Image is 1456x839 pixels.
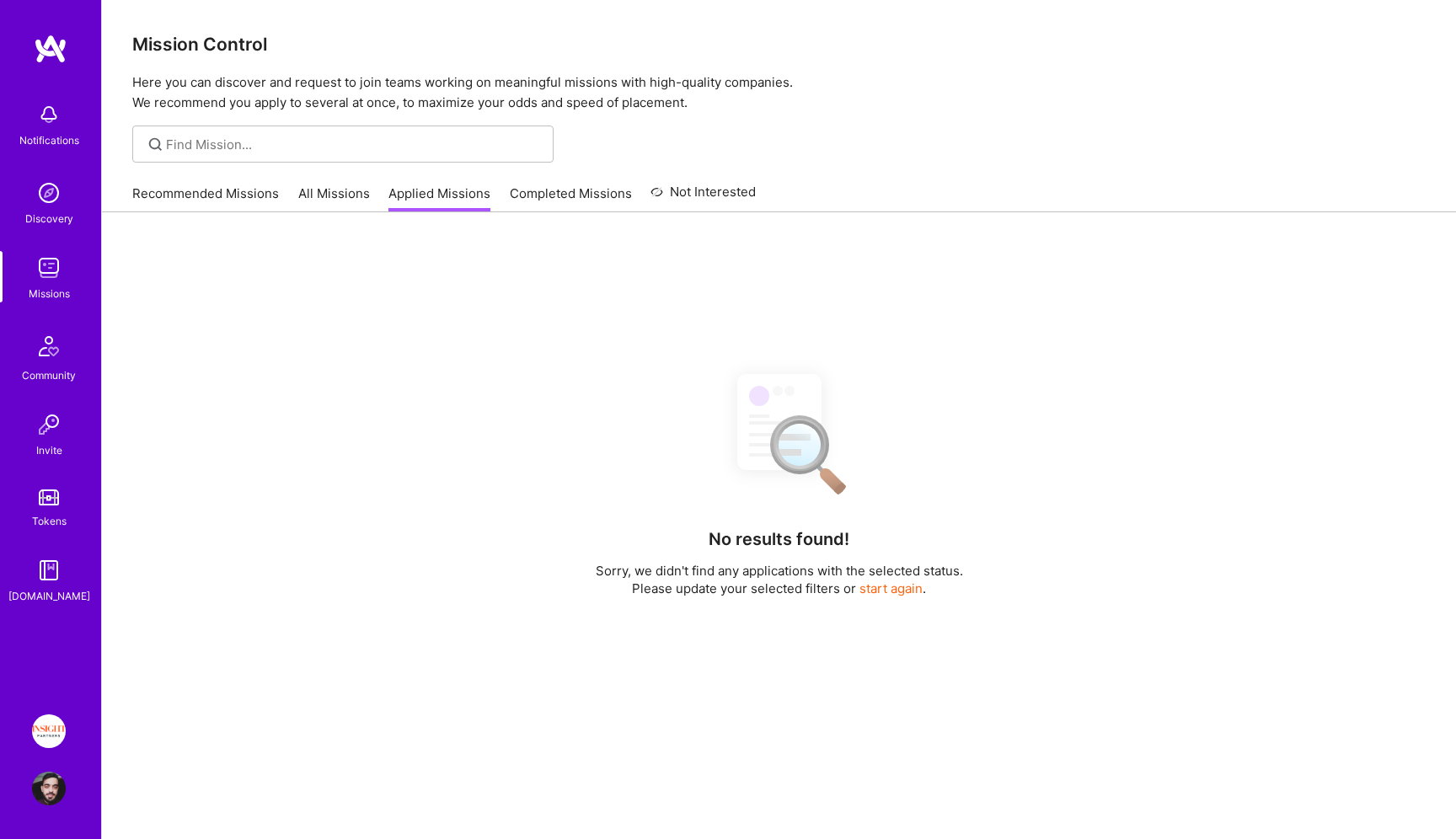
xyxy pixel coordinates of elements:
[32,408,66,441] img: Invite
[29,285,70,302] div: Missions
[132,184,279,212] a: Recommended Missions
[859,580,923,597] button: start again
[132,34,1426,55] h3: Mission Control
[36,441,62,459] div: Invite
[510,184,632,212] a: Completed Missions
[8,587,90,605] div: [DOMAIN_NAME]
[298,184,370,212] a: All Missions
[22,366,76,384] div: Community
[596,580,963,597] p: Please update your selected filters or .
[32,98,66,131] img: bell
[146,135,165,154] i: icon SearchGrey
[32,714,66,748] img: Insight Partners: Data & AI - Sourcing
[32,176,66,210] img: discovery
[650,182,756,212] a: Not Interested
[28,772,70,805] a: User Avatar
[708,359,851,506] img: No Results
[32,772,66,805] img: User Avatar
[28,714,70,748] a: Insight Partners: Data & AI - Sourcing
[19,131,79,149] div: Notifications
[34,34,67,64] img: logo
[39,489,59,505] img: tokens
[388,184,490,212] a: Applied Missions
[32,553,66,587] img: guide book
[132,72,1426,113] p: Here you can discover and request to join teams working on meaningful missions with high-quality ...
[166,136,541,153] input: Find Mission...
[29,326,69,366] img: Community
[709,529,849,549] h4: No results found!
[25,210,73,227] div: Discovery
[32,251,66,285] img: teamwork
[596,562,963,580] p: Sorry, we didn't find any applications with the selected status.
[32,512,67,530] div: Tokens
